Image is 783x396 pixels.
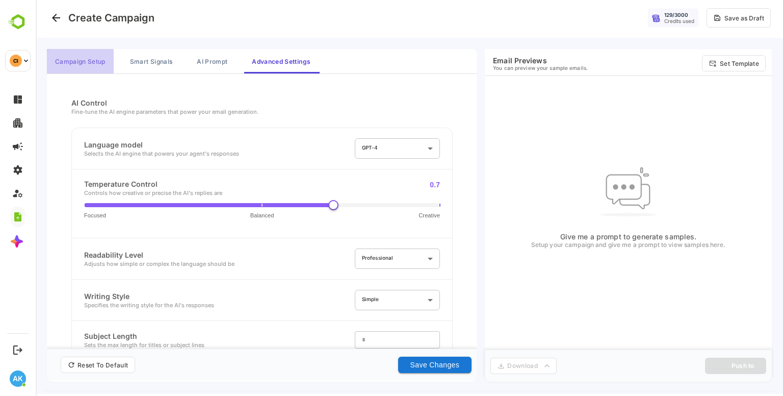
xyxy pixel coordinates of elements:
p: 0.7 [394,182,404,192]
span: Focused [48,214,70,222]
p: Give me a prompt to generate samples. [495,234,690,243]
div: Selects the AI engine that powers your agent's responses [48,152,203,159]
p: Setup your campaign and give me a prompt to view samples here. [495,243,690,252]
div: Simple [319,290,404,314]
button: AI Prompt [153,51,200,76]
div: Credits used [629,20,659,26]
div: Specifies the writing style for the AI's responses [48,304,178,311]
div: Readability Level [48,253,199,261]
div: AK [10,370,26,387]
button: Smart Signals [86,51,145,76]
div: GPT-4 [319,138,404,162]
button: Go back [12,12,29,28]
button: Reset To Default [25,359,99,375]
div: Language model [48,142,203,151]
div: Subject Length [48,334,169,342]
button: Advanced Settings [208,51,283,76]
div: campaign tabs [11,51,441,76]
h4: Create Campaign [33,14,119,26]
div: Professional [319,249,404,273]
p: You can preview your sample emails. [457,67,552,73]
div: CI [10,55,22,67]
div: Adjusts how simple or complex the language should be [48,262,199,269]
div: 129 / 3000 [629,14,652,20]
div: AI Control [36,101,417,109]
button: Save Changes [362,359,436,375]
span: Balanced [215,214,239,222]
button: Save as Draft [671,10,735,30]
button: Campaign Setup [11,51,78,76]
p: Set Template [684,62,723,69]
div: Fine-tune the AI engine parameters that power your email generation. [36,110,417,117]
button: Logout [11,343,24,357]
button: Set Template [666,57,730,73]
div: Sets the max length for titles or subject lines [48,343,169,351]
div: Temperature Control [48,182,187,190]
div: Writing Style [48,294,178,303]
span: Creative [383,214,404,222]
img: BambooboxLogoMark.f1c84d78b4c51b1a7b5f700c9845e183.svg [5,12,31,32]
div: Controls how creative or precise the AI's replies are [48,191,187,199]
h6: Email Previews [457,58,552,67]
div: Save as Draft [689,16,728,24]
